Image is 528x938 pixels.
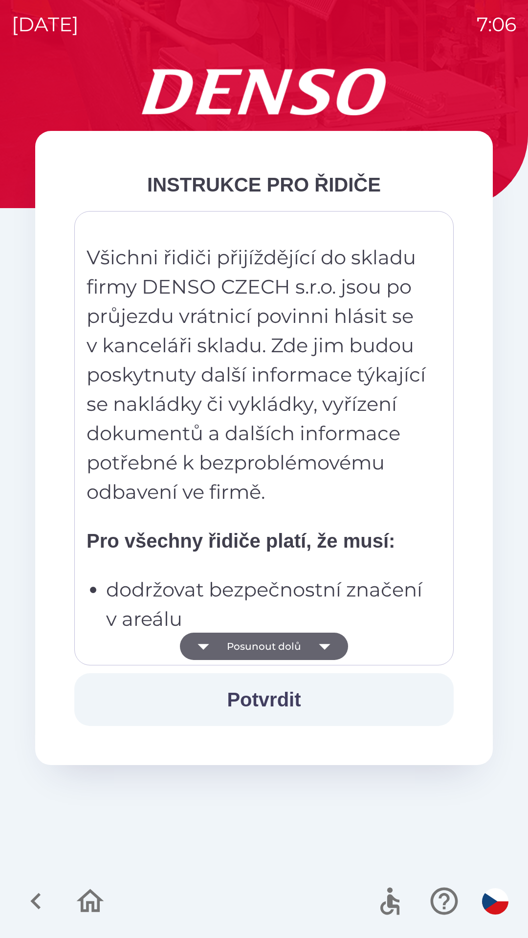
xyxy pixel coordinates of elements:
[106,575,428,634] p: dodržovat bezpečnostní značení v areálu
[87,243,428,507] p: Všichni řidiči přijíždějící do skladu firmy DENSO CZECH s.r.o. jsou po průjezdu vrátnicí povinni ...
[87,530,395,552] strong: Pro všechny řidiče platí, že musí:
[12,10,79,39] p: [DATE]
[180,633,348,660] button: Posunout dolů
[35,68,493,115] img: Logo
[74,170,454,199] div: INSTRUKCE PRO ŘIDIČE
[477,10,516,39] p: 7:06
[74,673,454,726] button: Potvrdit
[482,888,508,915] img: cs flag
